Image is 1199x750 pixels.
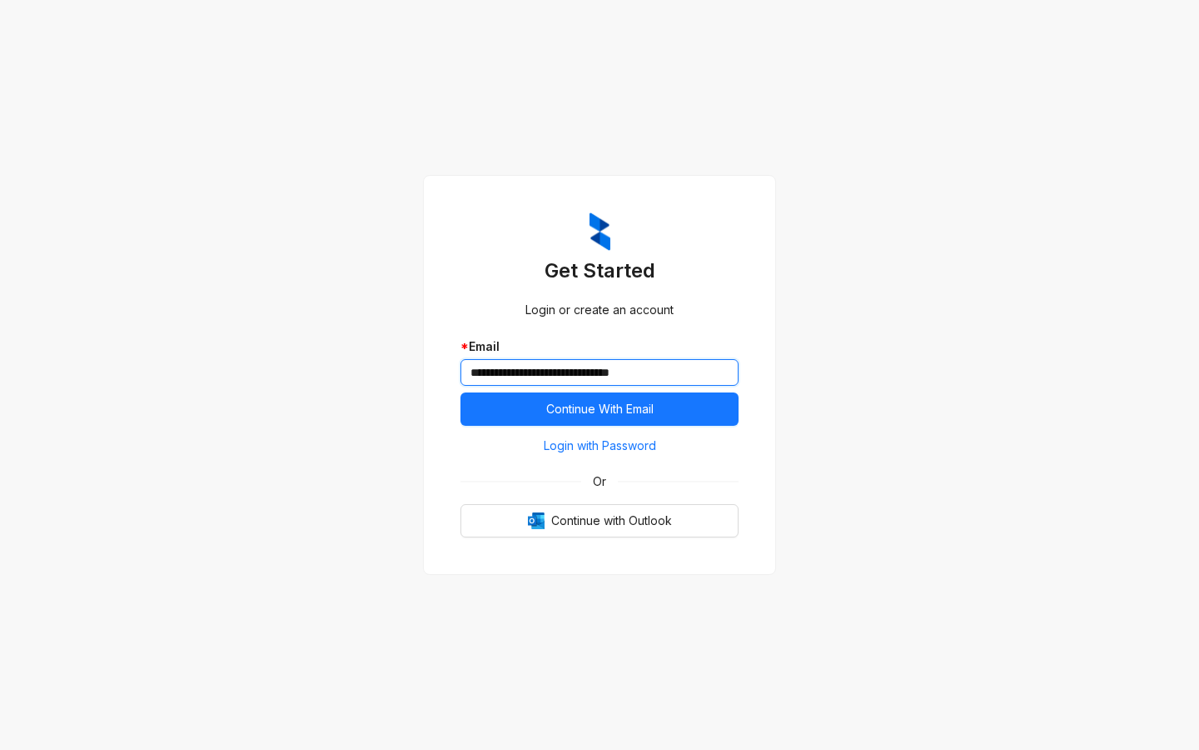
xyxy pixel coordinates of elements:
button: Continue With Email [460,392,739,426]
img: ZumaIcon [590,212,610,251]
span: Continue with Outlook [551,512,672,530]
span: Or [581,472,618,491]
div: Email [460,337,739,356]
span: Continue With Email [546,400,654,418]
img: Outlook [528,512,545,529]
h3: Get Started [460,257,739,284]
div: Login or create an account [460,301,739,319]
button: Login with Password [460,432,739,459]
span: Login with Password [544,437,656,455]
button: OutlookContinue with Outlook [460,504,739,537]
